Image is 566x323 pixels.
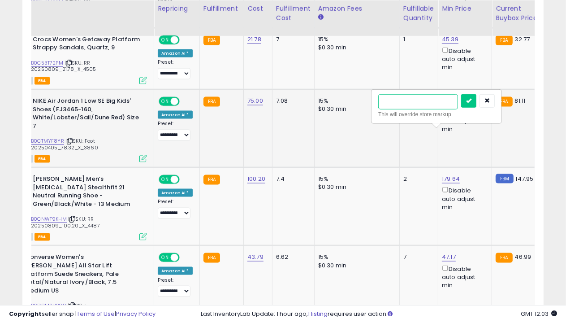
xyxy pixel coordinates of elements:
[247,4,268,13] div: Cost
[515,253,531,261] span: 46.99
[158,111,193,119] div: Amazon AI *
[515,35,530,44] span: 32.77
[158,199,193,219] div: Preset:
[203,97,220,107] small: FBA
[158,59,193,79] div: Preset:
[515,96,526,105] span: 81.11
[318,97,393,105] div: 15%
[521,310,557,318] span: 2025-09-7 12:03 GMT
[318,175,393,183] div: 15%
[25,253,134,297] b: Converse Women's [PERSON_NAME] All Star Lift Platform Suede Sneakers, Pale Petal/Natural Ivory/Bl...
[442,46,485,72] div: Disable auto adjust min
[318,262,393,270] div: $0.30 min
[203,175,220,185] small: FBA
[442,264,485,290] div: Disable auto adjust min
[318,44,393,52] div: $0.30 min
[496,4,542,23] div: Current Buybox Price
[308,310,328,318] a: 1 listing
[160,254,171,262] span: ON
[160,36,171,44] span: ON
[276,253,307,261] div: 6.62
[203,253,220,263] small: FBA
[178,98,193,105] span: OFF
[403,35,431,44] div: 1
[516,175,534,183] span: 147.95
[178,254,193,262] span: OFF
[276,35,307,44] div: 7
[403,253,431,261] div: 7
[247,175,265,183] a: 100.20
[33,35,142,54] b: Crocs Women's Getaway Platform Strappy Sandals, Quartz, 9
[158,189,193,197] div: Amazon AI *
[33,97,142,132] b: NIKE Air Jordan 1 Low SE Big Kids' Shoes (FJ3465-160, White/Lobster/Sail/Dune Red) Size 7
[13,59,96,73] span: | SKU: RR Shoes_20250809_21.78_X_4505
[318,13,324,22] small: Amazon Fees.
[160,176,171,183] span: ON
[31,215,67,223] a: B0CNWT9KHM
[178,176,193,183] span: OFF
[318,253,393,261] div: 15%
[318,35,393,44] div: 15%
[496,97,512,107] small: FBA
[442,35,458,44] a: 45.39
[496,253,512,263] small: FBA
[318,105,393,113] div: $0.30 min
[318,4,396,13] div: Amazon Fees
[13,35,147,83] div: ASIN:
[276,4,311,23] div: Fulfillment Cost
[318,183,393,191] div: $0.30 min
[160,98,171,105] span: ON
[158,49,193,57] div: Amazon AI *
[158,267,193,275] div: Amazon AI *
[10,4,150,13] div: Title
[442,253,456,262] a: 47.17
[496,35,512,45] small: FBA
[201,310,557,319] div: Last InventoryLab Update: 1 hour ago, requires user action.
[442,185,485,211] div: Disable auto adjust min
[158,4,196,13] div: Repricing
[203,4,240,13] div: Fulfillment
[442,4,488,13] div: Min Price
[378,110,495,119] div: This will override store markup
[13,137,98,151] span: | SKU: Foot Locker_20250405_78.32_X_3860
[35,233,50,241] span: FBA
[116,310,156,318] a: Privacy Policy
[203,35,220,45] small: FBA
[442,175,460,183] a: 179.64
[77,310,115,318] a: Terms of Use
[496,174,513,183] small: FBM
[178,36,193,44] span: OFF
[33,175,142,210] b: [PERSON_NAME] Men’s [MEDICAL_DATA] Stealthfit 21 Neutral Running Shoe - Green/Black/White - 13 Me...
[403,175,431,183] div: 2
[403,4,434,23] div: Fulfillable Quantity
[158,277,193,297] div: Preset:
[276,97,307,105] div: 7.08
[247,96,263,105] a: 75.00
[158,121,193,141] div: Preset:
[35,77,50,85] span: FBA
[9,310,156,319] div: seller snap | |
[247,35,261,44] a: 21.78
[31,137,64,145] a: B0CTMYF8YR
[247,253,264,262] a: 43.79
[35,155,50,163] span: FBA
[31,59,63,67] a: B0C53T72PM
[276,175,307,183] div: 7.4
[13,215,100,229] span: | SKU: RR Shoes_20250809_100.20_X_4487
[9,310,42,318] strong: Copyright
